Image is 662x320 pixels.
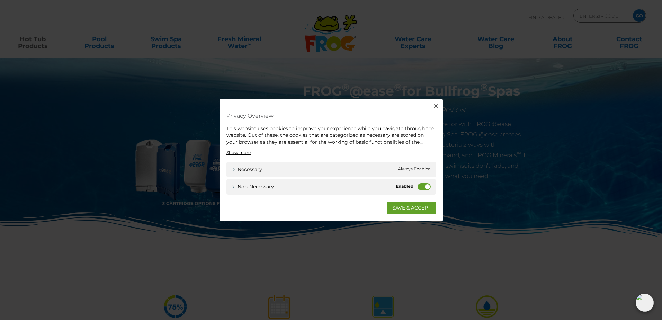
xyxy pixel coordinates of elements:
[226,150,251,156] a: Show more
[398,166,431,173] span: Always Enabled
[387,202,436,214] a: SAVE & ACCEPT
[232,166,262,173] a: Necessary
[226,125,436,145] div: This website uses cookies to improve your experience while you navigate through the website. Out ...
[636,294,654,312] img: openIcon
[226,109,436,122] h4: Privacy Overview
[232,183,274,190] a: Non-necessary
